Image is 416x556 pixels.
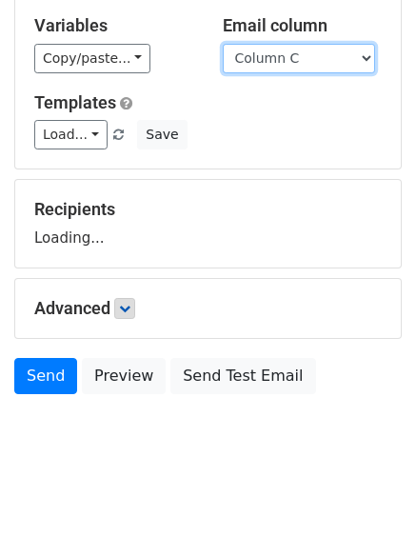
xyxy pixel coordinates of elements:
[34,92,116,112] a: Templates
[34,199,382,248] div: Loading...
[34,44,150,73] a: Copy/paste...
[170,358,315,394] a: Send Test Email
[34,199,382,220] h5: Recipients
[82,358,166,394] a: Preview
[34,298,382,319] h5: Advanced
[321,465,416,556] iframe: Chat Widget
[14,358,77,394] a: Send
[34,15,194,36] h5: Variables
[223,15,383,36] h5: Email column
[137,120,187,149] button: Save
[34,120,108,149] a: Load...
